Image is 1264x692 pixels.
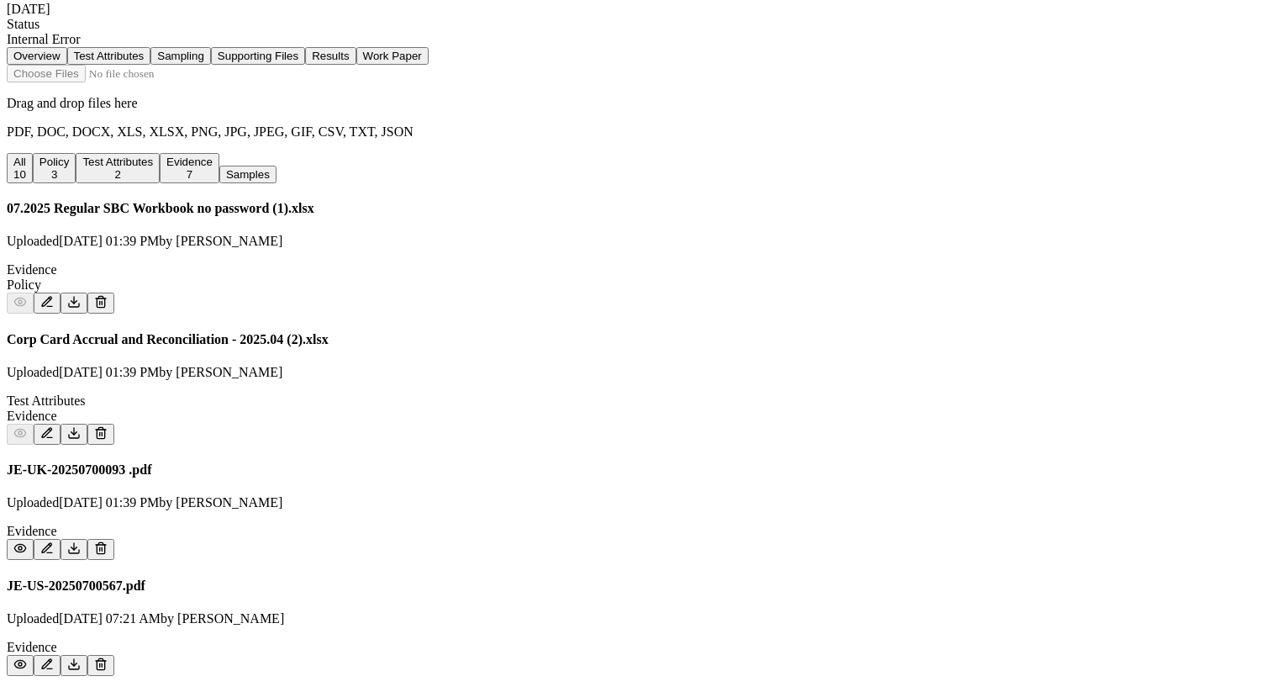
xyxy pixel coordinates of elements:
[166,168,213,181] div: 7
[305,47,355,65] button: Results
[7,234,1257,249] p: Uploaded [DATE] 01:39 PM by [PERSON_NAME]
[34,293,61,314] button: Add/Edit Description
[219,166,276,183] button: Samples
[160,153,219,183] button: Evidence7
[82,168,153,181] div: 2
[7,277,1257,293] div: Policy
[7,611,1257,626] p: Uploaded [DATE] 07:21 AM by [PERSON_NAME]
[61,539,87,560] button: Download File
[7,365,1257,380] p: Uploaded [DATE] 01:39 PM by [PERSON_NAME]
[7,124,1257,140] p: PDF, DOC, DOCX, XLS, XLSX, PNG, JPG, JPEG, GIF, CSV, TXT, JSON
[34,424,61,445] button: Add/Edit Description
[7,47,67,65] button: Overview
[61,655,87,676] button: Download File
[34,655,61,676] button: Add/Edit Description
[39,168,70,181] div: 3
[356,47,429,65] button: Work Paper
[7,495,1257,510] p: Uploaded [DATE] 01:39 PM by [PERSON_NAME]
[76,153,160,183] button: Test Attributes2
[7,640,1257,655] div: Evidence
[7,201,1257,216] h4: 07.2025 Regular SBC Workbook no password (1).xlsx
[67,47,151,65] button: Test Attributes
[7,578,1257,594] h4: JE-US-20250700567.pdf
[87,424,114,445] button: Delete File
[7,394,1257,409] div: Test Attributes
[7,32,1257,47] div: Internal Error
[61,424,87,445] button: Download File
[13,168,26,181] div: 10
[150,47,211,65] button: Sampling
[7,655,34,676] button: Preview File (hover for quick preview, click for full view)
[33,153,76,183] button: Policy3
[87,293,114,314] button: Delete File
[7,153,33,183] button: All10
[7,524,1257,539] div: Evidence
[7,332,1257,347] h4: Corp Card Accrual and Reconciliation - 2025.04 (2).xlsx
[61,293,87,314] button: Download File
[7,424,34,445] button: Preview File (hover for quick preview, click for full view)
[7,462,1257,478] h4: JE-UK-20250700093 .pdf
[7,262,1257,277] div: Evidence
[7,2,1257,17] div: [DATE]
[87,539,114,560] button: Delete File
[211,47,305,65] button: Supporting Files
[34,539,61,560] button: Add/Edit Description
[7,409,1257,424] div: Evidence
[7,17,1257,32] div: Status
[7,96,1257,111] p: Drag and drop files here
[7,539,34,560] button: Preview File (hover for quick preview, click for full view)
[7,47,1257,65] nav: Tabs
[7,293,34,314] button: Preview File (hover for quick preview, click for full view)
[87,655,114,676] button: Delete File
